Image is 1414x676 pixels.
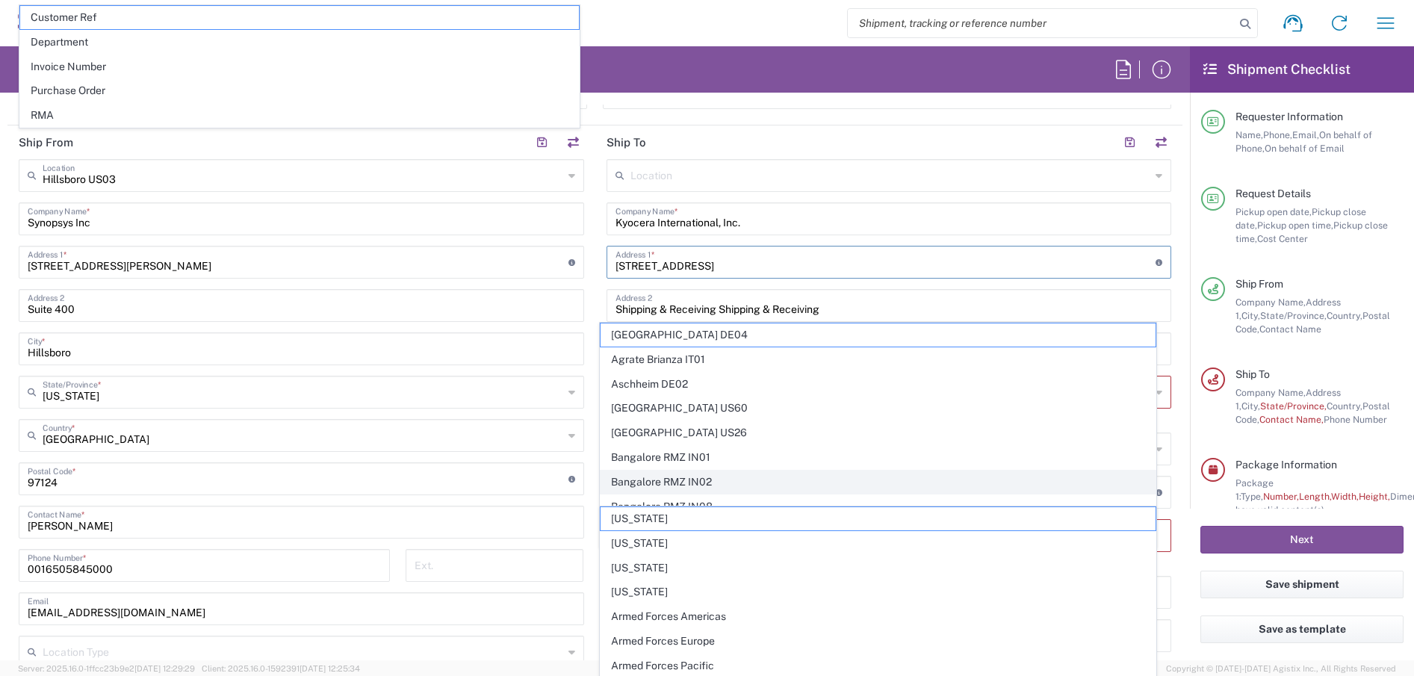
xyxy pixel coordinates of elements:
span: Cost Center [1257,233,1308,244]
span: Client: 2025.16.0-1592391 [202,664,360,673]
span: Copyright © [DATE]-[DATE] Agistix Inc., All Rights Reserved [1166,662,1396,675]
span: Bangalore RMZ IN01 [601,446,1156,469]
h2: Ship From [19,135,73,150]
span: Pickup open time, [1257,220,1333,231]
button: Save as template [1200,615,1404,643]
span: On behalf of Email [1265,143,1345,154]
input: Shipment, tracking or reference number [848,9,1235,37]
span: Bangalore RMZ IN08 [601,495,1156,518]
span: Armed Forces Europe [601,630,1156,653]
span: Phone, [1263,129,1292,140]
span: [GEOGRAPHIC_DATA] US60 [601,397,1156,420]
span: Agrate Brianza IT01 [601,348,1156,371]
span: [GEOGRAPHIC_DATA] DE04 [601,323,1156,347]
h2: Shipment Checklist [1203,61,1351,78]
span: Height, [1359,491,1390,502]
button: Next [1200,526,1404,553]
span: Length, [1299,491,1331,502]
span: [US_STATE] [601,556,1156,580]
span: [US_STATE] [601,507,1156,530]
span: Ship To [1235,368,1270,380]
span: [US_STATE] [601,532,1156,555]
h2: Ship To [607,135,646,150]
span: [DATE] 12:25:34 [300,664,360,673]
h2: Employee Non-Product Shipment Request [18,61,284,78]
span: Request Details [1235,187,1311,199]
span: Country, [1327,400,1362,412]
span: Name, [1235,129,1263,140]
span: [GEOGRAPHIC_DATA] US26 [601,421,1156,444]
span: Number, [1263,491,1299,502]
span: Company Name, [1235,387,1306,398]
button: Save shipment [1200,571,1404,598]
span: Country, [1327,310,1362,321]
span: Package 1: [1235,477,1274,502]
span: Aschheim DE02 [601,373,1156,396]
span: Width, [1331,491,1359,502]
span: State/Province, [1260,310,1327,321]
span: Phone Number [1324,414,1387,425]
span: Package Information [1235,459,1337,471]
span: RMA [20,104,579,127]
span: Requester Information [1235,111,1343,123]
span: Bangalore RMZ IN02 [601,471,1156,494]
span: Company Name, [1235,297,1306,308]
span: [US_STATE] [601,580,1156,604]
span: City, [1241,400,1260,412]
span: State/Province, [1260,400,1327,412]
span: Ship From [1235,278,1283,290]
span: Contact Name, [1259,414,1324,425]
span: Server: 2025.16.0-1ffcc23b9e2 [18,664,195,673]
span: Type, [1241,491,1263,502]
span: Armed Forces Americas [601,605,1156,628]
span: City, [1241,310,1260,321]
span: Pickup open date, [1235,206,1312,217]
span: Email, [1292,129,1319,140]
span: Contact Name [1259,323,1321,335]
span: [DATE] 12:29:29 [134,664,195,673]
